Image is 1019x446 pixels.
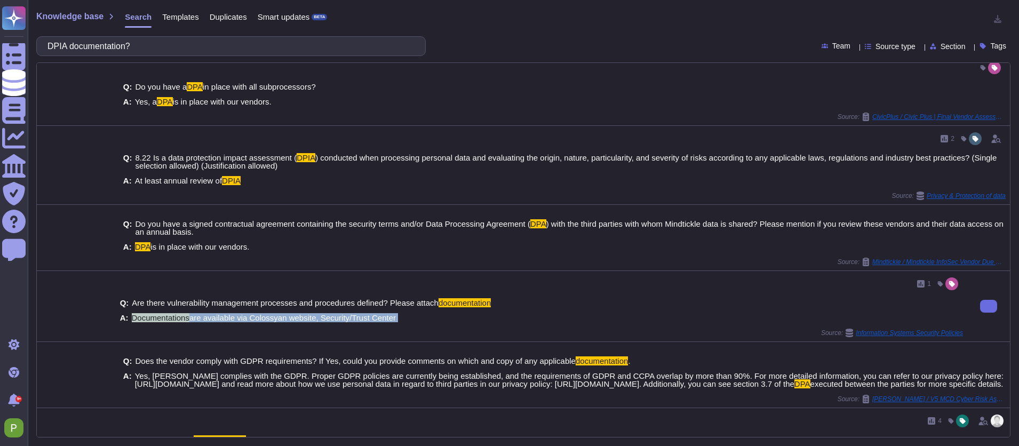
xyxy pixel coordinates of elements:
img: user [991,415,1004,427]
span: Section [941,43,966,50]
span: Source: [892,192,1006,200]
span: At least annual review of [135,176,222,185]
span: ) with the third parties with whom Mindtickle data is shared? Please mention if you review these ... [136,219,1004,236]
span: Do you have a [136,82,187,91]
span: Information Systems Security Policies [856,330,963,336]
b: Q: [123,357,132,365]
span: Yes, a [135,97,157,106]
span: is in place with our vendors. [173,97,272,106]
b: A: [123,177,132,185]
span: 4 [938,418,942,424]
span: [PERSON_NAME] / V5 MCD Cyber Risk Assessment Questionnaire Colossyan [872,396,1006,402]
mark: DPA [530,219,546,228]
b: Q: [123,154,132,170]
img: user [4,418,23,437]
mark: DPA [794,379,810,388]
mark: DPIA [297,153,315,162]
span: Source: [821,329,963,337]
div: 9+ [15,396,22,402]
span: is in place with our vendors. [150,242,249,251]
b: A: [123,98,132,106]
span: ) conducted when processing personal data and evaluating the origin, nature, particularity, and s... [136,153,997,170]
span: Source: [838,113,1006,121]
span: Source: [838,258,1006,266]
b: Q: [123,220,132,236]
button: user [2,416,31,440]
span: Knowledge base [36,12,104,21]
mark: DPA [157,97,173,106]
span: executed between the parties for more specific details. [810,379,1004,388]
b: A: [123,372,132,388]
span: created to identify what data is processed and where it is stored and transmitted? (Single select... [246,435,705,444]
span: Source type [875,43,915,50]
span: . [628,356,630,365]
mark: DPIA [222,176,241,185]
b: Q: [123,83,132,91]
b: Q: [123,436,132,444]
input: Search a question or template... [42,37,415,55]
span: Templates [162,13,198,21]
span: Duplicates [210,13,247,21]
span: CivicPlus / Civic Plus | Final Vendor Assessment Forms [872,114,1006,120]
div: BETA [312,14,327,20]
span: 8.22 Is a data protection impact assessment ( [136,153,297,162]
mark: documentation [439,298,491,307]
mark: DPA [135,242,151,251]
mark: Documentations [132,313,189,322]
span: Are there vulnerability management processes and procedures defined? Please attach [132,298,439,307]
b: A: [120,314,129,322]
span: Team [832,42,850,50]
span: Source: [838,395,1006,403]
span: 2 [951,136,954,142]
span: are available via Colossyan website, Security/Trust Center [189,313,396,322]
span: Do you have a signed contractual agreement containing the security terms and/or Data Processing A... [136,219,530,228]
span: Yes, [PERSON_NAME] complies with the GDPR. Proper GDPR policies are currently being established, ... [135,371,1004,388]
b: A: [123,243,132,251]
span: 8.11 Is data flow [136,435,194,444]
b: Q: [120,299,129,307]
span: 1 [927,281,931,287]
mark: DPA [187,82,203,91]
span: Tags [990,42,1006,50]
span: Privacy & Protection of data [927,193,1006,199]
span: Does the vendor comply with GDPR requirements? If Yes, could you provide comments on which and co... [136,356,576,365]
span: Search [125,13,152,21]
mark: documentation [576,356,628,365]
mark: documentation [194,435,246,444]
span: Smart updates [258,13,310,21]
span: Mindtickle / Mindtickle InfoSec Vendor Due Diligence Questionnaire (1) [872,259,1006,265]
span: in place with all subprocessors? [203,82,316,91]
